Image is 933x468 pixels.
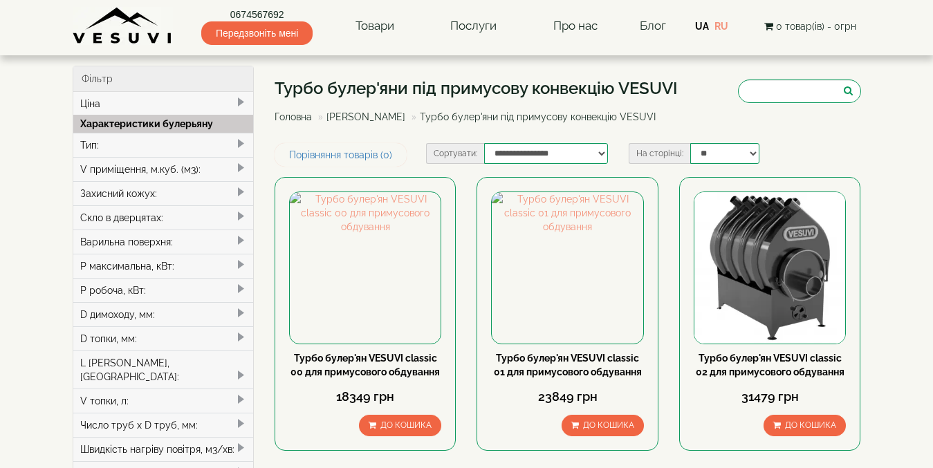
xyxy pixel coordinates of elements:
[539,10,611,42] a: Про нас
[696,353,844,377] a: Турбо булер'ян VESUVI classic 02 для примусового обдування
[342,10,408,42] a: Товари
[201,8,313,21] a: 0674567692
[73,278,254,302] div: P робоча, кВт:
[73,302,254,326] div: D димоходу, мм:
[73,205,254,230] div: Скло в дверцятах:
[583,420,634,430] span: До кошика
[408,110,656,124] li: Турбо булер'яни під примусову конвекцію VESUVI
[290,353,440,377] a: Турбо булер'ян VESUVI classic 00 для примусового обдування
[359,415,441,436] button: До кошика
[275,111,312,122] a: Головна
[764,415,846,436] button: До кошика
[73,230,254,254] div: Варильна поверхня:
[289,388,441,406] div: 18349 грн
[491,388,643,406] div: 23849 грн
[73,389,254,413] div: V топки, л:
[73,7,173,45] img: Завод VESUVI
[426,143,484,164] label: Сортувати:
[73,413,254,437] div: Число труб x D труб, мм:
[73,115,254,133] div: Характеристики булерьяну
[73,133,254,157] div: Тип:
[73,181,254,205] div: Захисний кожух:
[380,420,432,430] span: До кошика
[629,143,690,164] label: На сторінці:
[73,157,254,181] div: V приміщення, м.куб. (м3):
[494,353,642,377] a: Турбо булер'ян VESUVI classic 01 для примусового обдування
[562,415,644,436] button: До кошика
[694,388,846,406] div: 31479 грн
[714,21,728,32] a: RU
[776,21,856,32] span: 0 товар(ів) - 0грн
[73,66,254,92] div: Фільтр
[73,254,254,278] div: P максимальна, кВт:
[73,92,254,115] div: Ціна
[436,10,510,42] a: Послуги
[785,420,836,430] span: До кошика
[73,350,254,389] div: L [PERSON_NAME], [GEOGRAPHIC_DATA]:
[290,192,441,343] img: Турбо булер'ян VESUVI classic 00 для примусового обдування
[275,143,407,167] a: Порівняння товарів (0)
[640,19,666,32] a: Блог
[73,326,254,350] div: D топки, мм:
[326,111,405,122] a: [PERSON_NAME]
[492,192,643,343] img: Турбо булер'ян VESUVI classic 01 для примусового обдування
[694,192,845,343] img: Турбо булер'ян VESUVI classic 02 для примусового обдування
[73,437,254,461] div: Швидкість нагріву повітря, м3/хв:
[201,21,313,45] span: Передзвоніть мені
[695,21,709,32] a: UA
[275,79,678,97] h1: Турбо булер'яни під примусову конвекцію VESUVI
[760,19,860,34] button: 0 товар(ів) - 0грн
